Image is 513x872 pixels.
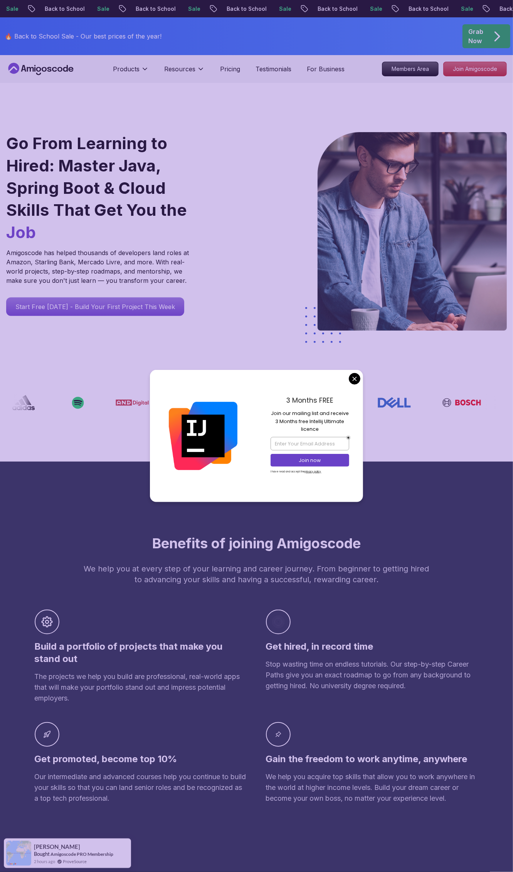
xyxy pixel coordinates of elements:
p: Stop wasting time on endless tutorials. Our step-by-step Career Paths give you an exact roadmap t... [266,659,479,691]
a: For Business [307,64,345,74]
p: Grab Now [468,27,483,45]
h3: Get promoted, become top 10% [35,753,247,765]
p: Back to School [299,5,351,13]
h3: Build a portfolio of projects that make you stand out [35,640,247,665]
p: Amigoscode has helped thousands of developers land roles at Amazon, Starling Bank, Mercado Livre,... [6,248,191,285]
p: Back to School [117,5,169,13]
img: hero [318,132,507,331]
p: Sale [351,5,376,13]
a: ProveSource [63,858,87,865]
p: The projects we help you build are professional, real-world apps that will make your portfolio st... [35,671,247,704]
a: Start Free [DATE] - Build Your First Project This Week [6,297,184,316]
button: Resources [164,64,205,80]
h3: Get hired, in record time [266,640,479,653]
a: Join Amigoscode [443,62,507,76]
p: Our Students Work in Top Companies [6,376,507,385]
p: Join Amigoscode [444,62,506,76]
span: Job [6,222,36,242]
a: Pricing [220,64,240,74]
h3: Gain the freedom to work anytime, anywhere [266,753,479,765]
span: Bought [34,851,50,857]
span: [PERSON_NAME] [34,843,80,850]
span: 2 hours ago [34,858,55,865]
p: Our intermediate and advanced courses help you continue to build your skills so that you can land... [35,771,247,804]
a: Amigoscode PRO Membership [50,851,113,857]
p: Back to School [26,5,78,13]
p: Sale [442,5,467,13]
h1: Go From Learning to Hired: Master Java, Spring Boot & Cloud Skills That Get You the [6,132,208,244]
a: Testimonials [256,64,291,74]
p: Sale [169,5,194,13]
p: Back to School [390,5,442,13]
p: 🔥 Back to School Sale - Our best prices of the year! [5,32,161,41]
p: We help you at every step of your learning and career journey. From beginner to getting hired to ... [84,563,429,585]
button: Products [113,64,149,80]
p: Products [113,64,140,74]
p: Sale [260,5,285,13]
img: provesource social proof notification image [6,841,31,866]
p: Back to School [208,5,260,13]
a: Members Area [382,62,439,76]
h2: Benefits of joining Amigoscode [4,536,509,551]
p: Resources [164,64,195,74]
p: We help you acquire top skills that allow you to work anywhere in the world at higher income leve... [266,771,479,804]
p: Sale [78,5,103,13]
